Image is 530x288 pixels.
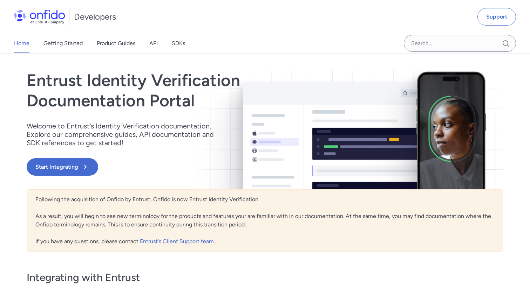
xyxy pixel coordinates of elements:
[27,189,503,252] div: Following the acquisition of Onfido by Entrust, Onfido is now Entrust Identity Verification. As a...
[43,34,83,53] a: Getting Started
[27,122,223,147] p: Welcome to Entrust’s Identity Verification documentation. Explore our comprehensive guides, API d...
[149,34,158,53] a: API
[27,158,98,176] button: Start Integrating
[140,238,215,245] a: Entrust's Client Support team
[27,158,360,176] a: Start Integrating
[74,11,116,22] h1: Developers
[27,70,360,111] h1: Entrust Identity Verification Documentation Portal
[97,34,135,53] a: Product Guides
[14,34,29,53] a: Home
[404,35,516,52] input: Onfido search input field
[172,34,185,53] a: SDKs
[27,271,503,285] h3: Integrating with Entrust
[14,10,65,24] img: Onfido Logo
[477,8,516,26] a: Support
